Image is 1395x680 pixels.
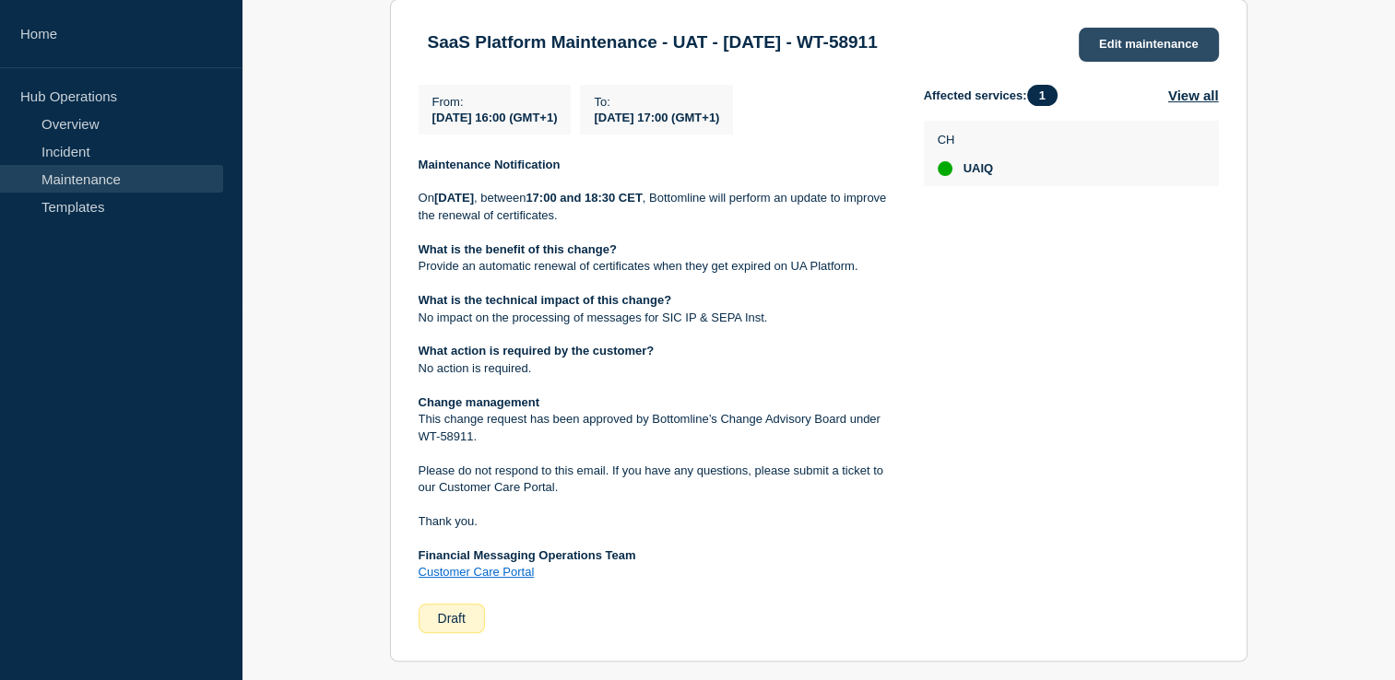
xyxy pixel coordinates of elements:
h3: SaaS Platform Maintenance - UAT - [DATE] - WT-58911 [428,32,878,53]
strong: 17:00 and 18:30 CET [526,191,642,205]
strong: What is the technical impact of this change? [419,293,672,307]
strong: Financial Messaging Operations Team [419,548,636,562]
p: This change request has been approved by Bottomline’s Change Advisory Board under WT-58911. [419,411,894,445]
span: [DATE] 17:00 (GMT+1) [594,111,719,124]
p: On , between , Bottomline will perform an update to improve the renewal of certificates. [419,190,894,224]
span: Affected services: [924,85,1067,106]
div: Draft [419,604,485,633]
strong: Maintenance Notification [419,158,561,171]
span: UAIQ [963,161,994,176]
p: No impact on the processing of messages for SIC IP & SEPA Inst. [419,310,894,326]
div: up [938,161,952,176]
span: [DATE] 16:00 (GMT+1) [432,111,558,124]
strong: What is the benefit of this change? [419,242,617,256]
p: Please do not respond to this email. If you have any questions, please submit a ticket to our Cus... [419,463,894,497]
a: Edit maintenance [1079,28,1219,62]
p: Thank you. [419,513,894,530]
p: From : [432,95,558,109]
p: CH [938,133,994,147]
strong: [DATE] [434,191,474,205]
a: Customer Care Portal [419,565,535,579]
p: Provide an automatic renewal of certificates when they get expired on UA Platform. [419,258,894,275]
strong: What action is required by the customer? [419,344,655,358]
button: View all [1168,85,1219,106]
strong: Change management [419,395,539,409]
span: 1 [1027,85,1058,106]
p: No action is required. [419,360,894,377]
p: To : [594,95,719,109]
